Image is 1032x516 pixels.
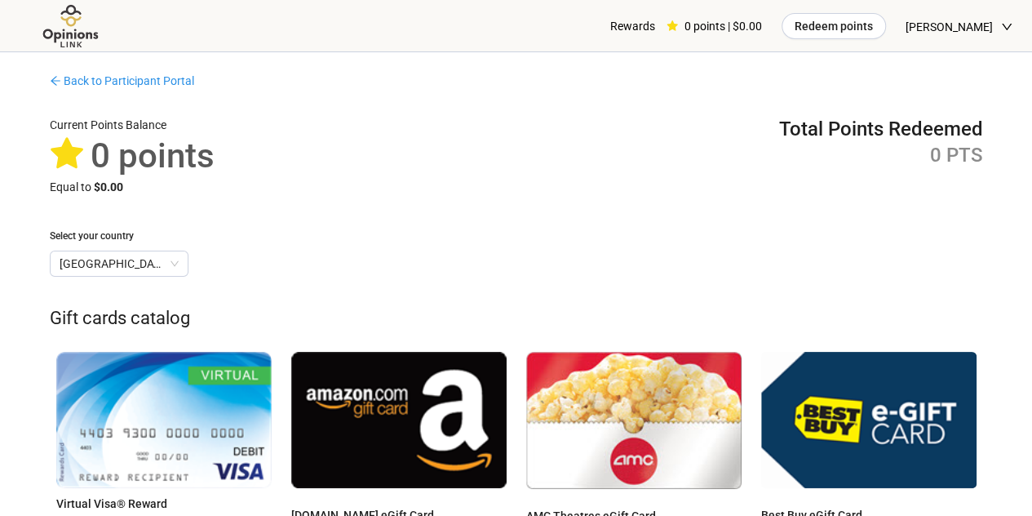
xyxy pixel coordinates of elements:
button: Redeem points [782,13,886,39]
span: star [667,20,678,32]
span: arrow-left [50,75,61,87]
div: 0 PTS [779,142,983,168]
img: AMC Theatres eGift Card [526,352,742,489]
div: Gift cards catalog [50,305,983,333]
span: [PERSON_NAME] [906,1,993,53]
span: down [1001,21,1012,33]
img: Amazon.com eGift Card [291,352,507,487]
div: Total Points Redeemed [779,116,983,142]
a: arrow-left Back to Participant Portal [50,74,194,87]
div: Current Points Balance [50,116,215,134]
img: Best Buy eGift Card [761,352,977,487]
img: Virtual Visa® Reward (United States) - 6-Month, 90 Days to Redeem [56,352,272,487]
span: Redeem points [795,17,873,35]
div: Equal to [50,178,215,196]
div: Select your country [50,229,983,244]
strong: $0.00 [94,180,123,193]
span: star [50,137,84,171]
span: 0 points [91,136,215,176]
span: United States [60,251,179,276]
